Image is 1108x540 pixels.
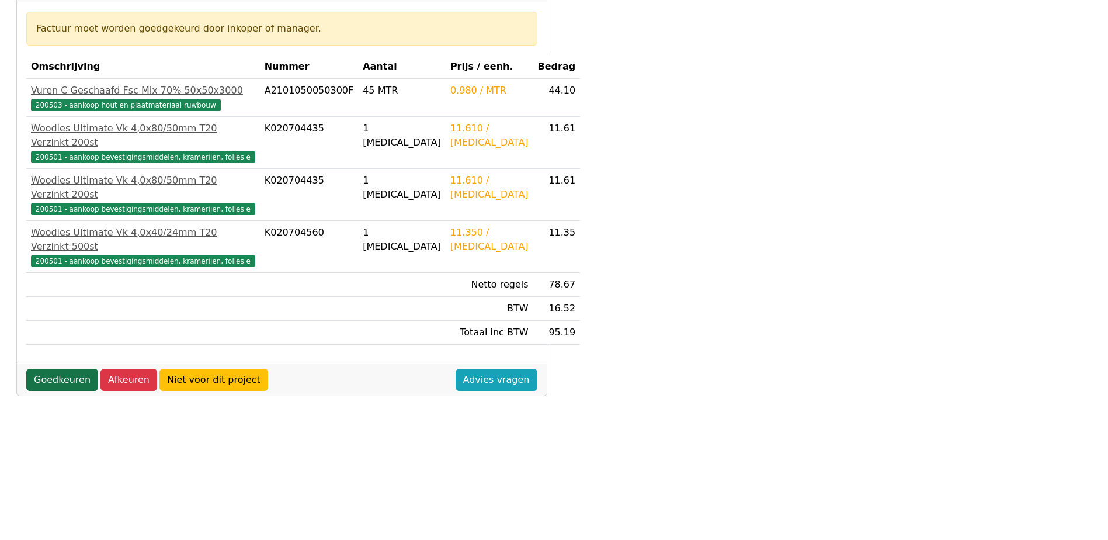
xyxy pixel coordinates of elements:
div: Vuren C Geschaafd Fsc Mix 70% 50x50x3000 [31,84,255,98]
td: K020704435 [260,117,358,169]
div: 11.610 / [MEDICAL_DATA] [450,174,529,202]
a: Niet voor dit project [159,369,268,391]
td: 95.19 [533,321,581,345]
a: Vuren C Geschaafd Fsc Mix 70% 50x50x3000200503 - aankoop hout en plaatmateriaal ruwbouw [31,84,255,112]
td: 16.52 [533,297,581,321]
th: Bedrag [533,55,581,79]
th: Prijs / eenh. [446,55,533,79]
div: Factuur moet worden goedgekeurd door inkoper of manager. [36,22,527,36]
span: 200503 - aankoop hout en plaatmateriaal ruwbouw [31,99,221,111]
td: 11.61 [533,117,581,169]
div: Woodies Ultimate Vk 4,0x80/50mm T20 Verzinkt 200st [31,122,255,150]
div: 0.980 / MTR [450,84,529,98]
td: A2101050050300F [260,79,358,117]
a: Afkeuren [100,369,157,391]
a: Woodies Ultimate Vk 4,0x40/24mm T20 Verzinkt 500st200501 - aankoop bevestigingsmiddelen, kramerij... [31,226,255,268]
div: 11.610 / [MEDICAL_DATA] [450,122,529,150]
div: Woodies Ultimate Vk 4,0x40/24mm T20 Verzinkt 500st [31,226,255,254]
a: Woodies Ultimate Vk 4,0x80/50mm T20 Verzinkt 200st200501 - aankoop bevestigingsmiddelen, kramerij... [31,174,255,216]
td: 11.61 [533,169,581,221]
div: 45 MTR [363,84,441,98]
span: 200501 - aankoop bevestigingsmiddelen, kramerijen, folies e [31,151,255,163]
span: 200501 - aankoop bevestigingsmiddelen, kramerijen, folies e [31,255,255,267]
th: Nummer [260,55,358,79]
span: 200501 - aankoop bevestigingsmiddelen, kramerijen, folies e [31,203,255,215]
td: 78.67 [533,273,581,297]
td: 11.35 [533,221,581,273]
div: 1 [MEDICAL_DATA] [363,122,441,150]
th: Omschrijving [26,55,260,79]
a: Woodies Ultimate Vk 4,0x80/50mm T20 Verzinkt 200st200501 - aankoop bevestigingsmiddelen, kramerij... [31,122,255,164]
div: 1 [MEDICAL_DATA] [363,226,441,254]
div: 11.350 / [MEDICAL_DATA] [450,226,529,254]
td: K020704435 [260,169,358,221]
td: BTW [446,297,533,321]
td: Netto regels [446,273,533,297]
a: Advies vragen [456,369,537,391]
th: Aantal [358,55,446,79]
td: Totaal inc BTW [446,321,533,345]
div: 1 [MEDICAL_DATA] [363,174,441,202]
td: 44.10 [533,79,581,117]
a: Goedkeuren [26,369,98,391]
td: K020704560 [260,221,358,273]
div: Woodies Ultimate Vk 4,0x80/50mm T20 Verzinkt 200st [31,174,255,202]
